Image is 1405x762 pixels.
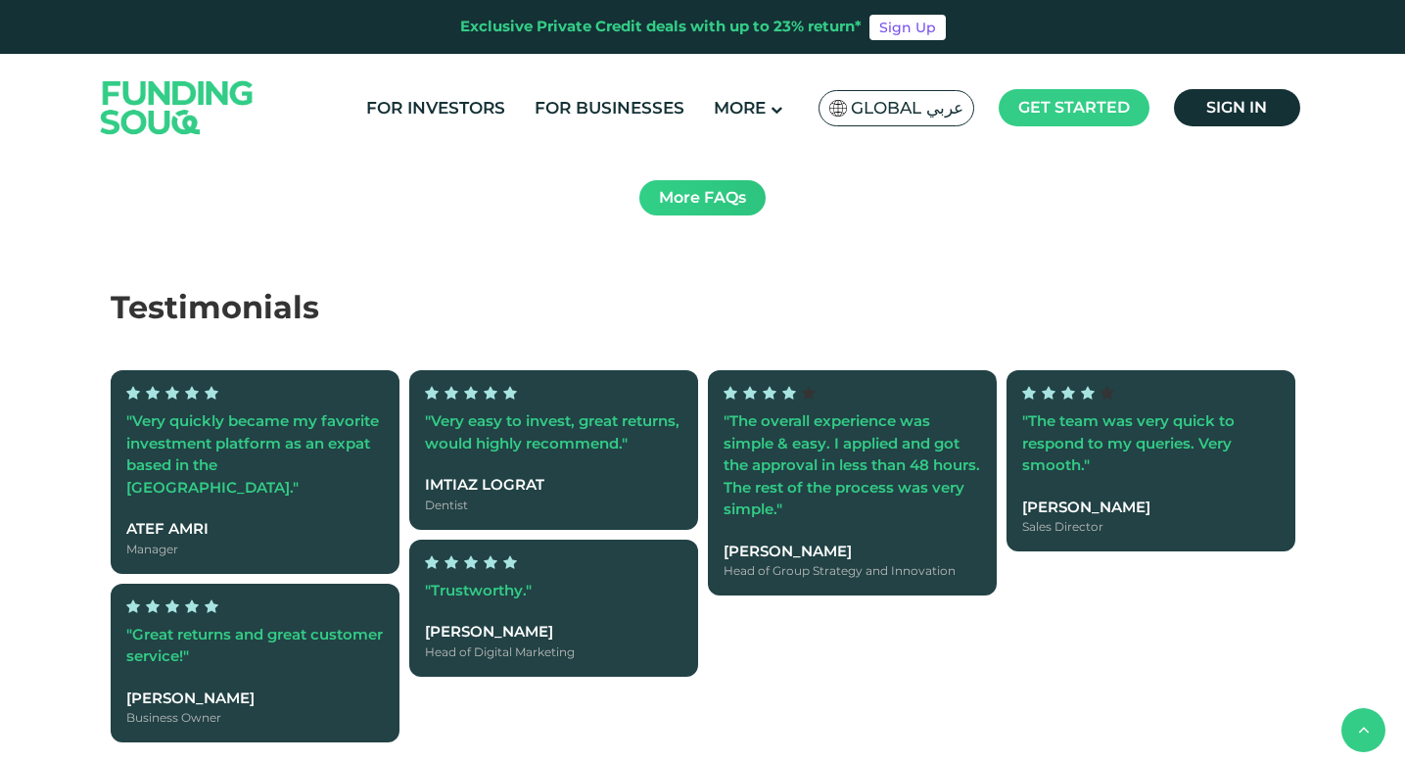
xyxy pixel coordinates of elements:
span: Get started [1018,98,1130,117]
div: Imtiaz Lograt [425,474,682,497]
div: [PERSON_NAME] [1022,497,1280,519]
span: More [714,98,766,118]
div: Manager [126,541,384,558]
div: [PERSON_NAME] [126,688,384,710]
div: Sales Director [1022,518,1280,536]
span: "Great returns and great customer service!" [126,625,383,666]
div: Atef Amri [126,518,384,541]
a: More FAQs [639,180,766,215]
div: Exclusive Private Credit deals with up to 23% return* [460,16,862,38]
div: Head of Group Strategy and Innovation [724,562,981,580]
a: Sign Up [869,15,946,40]
a: For Investors [361,92,510,124]
div: Dentist [425,497,682,514]
span: Testimonials [111,288,319,326]
a: Sign in [1174,89,1300,126]
span: Sign in [1206,98,1267,117]
span: Global عربي [851,97,963,119]
div: Business Owner [126,709,384,727]
a: For Businesses [530,92,689,124]
span: "Very quickly became my favorite investment platform as an expat based in the [GEOGRAPHIC_DATA]." [126,411,379,497]
img: SA Flag [829,100,847,117]
button: back [1341,708,1385,752]
span: "Trustworthy." [425,581,532,599]
span: "The overall experience was simple & easy. I applied and got the approval in less than 48 hours. ... [724,411,980,518]
span: "Very easy to invest, great returns, would highly recommend." [425,411,679,452]
div: Head of Digital Marketing [425,643,682,661]
span: "The team was very quick to respond to my queries. Very smooth." [1022,411,1235,474]
div: [PERSON_NAME] [425,621,682,643]
div: [PERSON_NAME] [724,541,981,563]
img: Logo [81,58,273,157]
